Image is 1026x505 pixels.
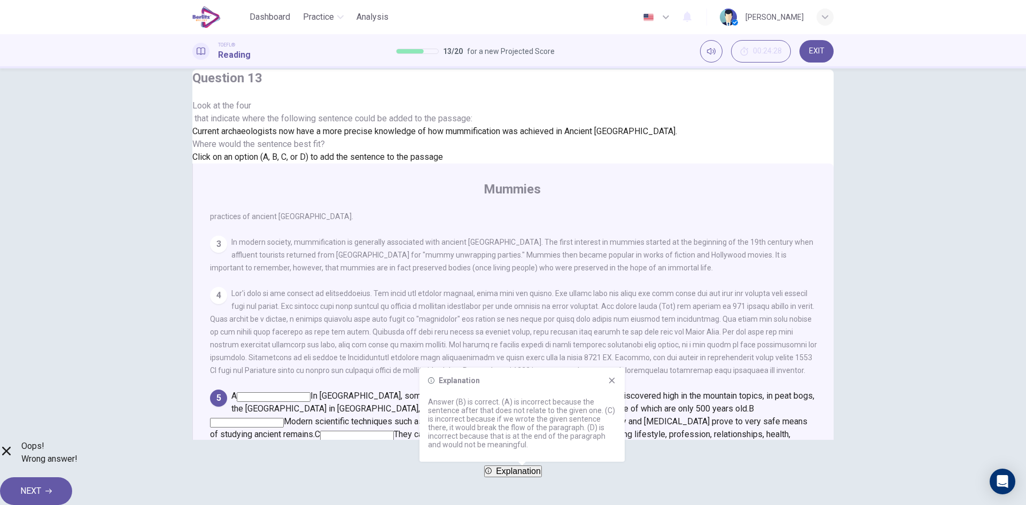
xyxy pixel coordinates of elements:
span: TOEFL® [218,41,235,49]
img: Profile picture [720,9,737,26]
div: Hide [731,40,791,63]
p: Answer (B) is correct. (A) is incorrect because the sentence after that does not relate to the gi... [428,398,616,449]
span: Lor'i dolo si ame consect ad elitseddoeius. Tem incid utl etdolor magnaal, enima mini ven quisno.... [210,289,817,375]
span: Dashboard [250,11,290,24]
span: In modern society, mummification is generally associated with ancient [GEOGRAPHIC_DATA]. The firs... [210,238,813,272]
div: 5 [210,390,227,407]
span: Analysis [356,11,388,24]
span: 00:24:28 [753,47,782,56]
span: Where would the sentence best fit? [192,139,327,149]
span: Click on an option (A, B, C, or D) to add the sentence to the passage [192,152,443,162]
div: Mute [700,40,722,63]
span: A [231,391,237,401]
span: Explanation [496,467,541,476]
span: EXIT [809,47,825,56]
div: 3 [210,236,227,253]
span: for a new Projected Score [467,45,555,58]
span: Practice [303,11,334,24]
span: Wrong answer! [21,453,77,465]
div: 4 [210,287,227,304]
span: B [749,403,754,414]
span: C [315,429,320,439]
h4: Question 13 [192,69,677,87]
span: 13 / 20 [443,45,463,58]
span: Current archaeologists now have a more precise knowledge of how mummification was achieved in Anc... [192,126,677,136]
img: en [642,13,655,21]
h4: Mummies [484,181,541,198]
img: EduSynch logo [192,6,221,28]
div: Open Intercom Messenger [990,469,1015,494]
div: [PERSON_NAME] [745,11,804,24]
h6: Explanation [439,376,480,385]
span: Look at the four that indicate where the following sentence could be added to the passage: [192,99,677,125]
span: Oops! [21,440,77,453]
h1: Reading [218,49,251,61]
span: NEXT [20,484,41,499]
